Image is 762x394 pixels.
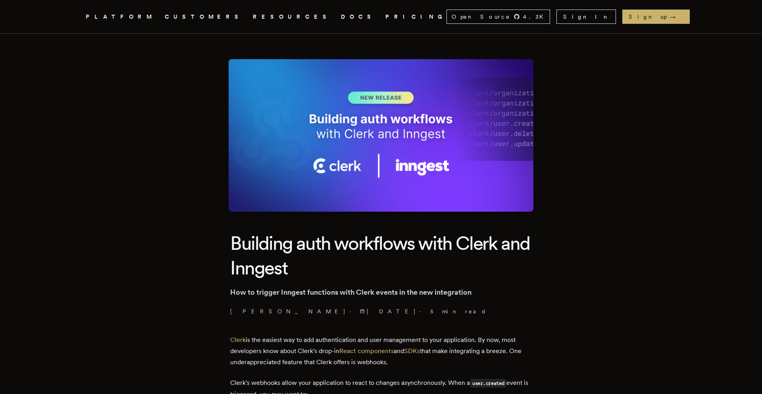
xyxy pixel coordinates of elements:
a: Clerk [230,336,246,344]
span: Open Source [452,13,510,21]
span: [DATE] [360,307,416,315]
span: 5 min read [430,307,487,315]
a: [PERSON_NAME] [230,307,346,315]
button: PLATFORM [86,12,155,22]
a: Sign In [556,10,616,24]
a: CUSTOMERS [165,12,243,22]
img: Featured image for Building auth workflows with Clerk and Inngest blog post [229,59,533,212]
p: is the easiest way to add authentication and user management to your application. By now, most de... [230,334,532,368]
span: 4.3 K [523,13,548,21]
button: RESOURCES [253,12,331,22]
a: SDKs [404,347,420,355]
h1: Building auth workflows with Clerk and Inngest [230,231,532,280]
a: DOCS [341,12,376,22]
p: How to trigger Inngest functions with Clerk events in the new integration [230,287,532,298]
p: · · [230,307,532,315]
a: React components [339,347,394,355]
a: Sign up [622,10,690,24]
code: user.created [470,379,506,388]
a: PRICING [385,12,446,22]
span: → [670,13,683,21]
